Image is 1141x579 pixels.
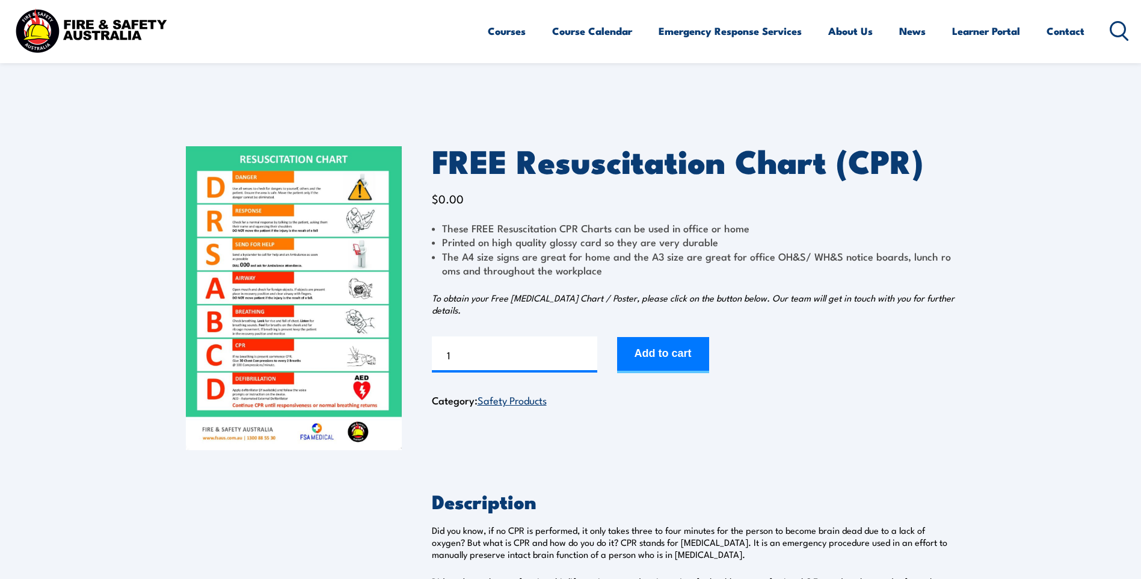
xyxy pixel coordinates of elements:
a: Course Calendar [552,15,632,47]
span: Category: [432,392,547,407]
a: Emergency Response Services [659,15,802,47]
input: Product quantity [432,336,597,373]
li: These FREE Resuscitation CPR Charts can be used in office or home [432,221,956,235]
a: Learner Portal [952,15,1020,47]
span: $ [432,190,438,206]
h1: FREE Resuscitation Chart (CPR) [432,146,956,175]
a: Safety Products [478,392,547,407]
img: FREE Resuscitation Chart - What are the 7 steps to CPR? [186,146,402,450]
h2: Description [432,492,956,509]
a: Contact [1047,15,1084,47]
p: Did you know, if no CPR is performed, it only takes three to four minutes for the person to becom... [432,524,956,560]
a: About Us [828,15,873,47]
li: Printed on high quality glossy card so they are very durable [432,235,956,249]
em: To obtain your Free [MEDICAL_DATA] Chart / Poster, please click on the button below. Our team wil... [432,291,955,316]
a: Courses [488,15,526,47]
bdi: 0.00 [432,190,464,206]
a: News [899,15,926,47]
button: Add to cart [617,337,709,373]
li: The A4 size signs are great for home and the A3 size are great for office OH&S/ WH&S notice board... [432,249,956,277]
